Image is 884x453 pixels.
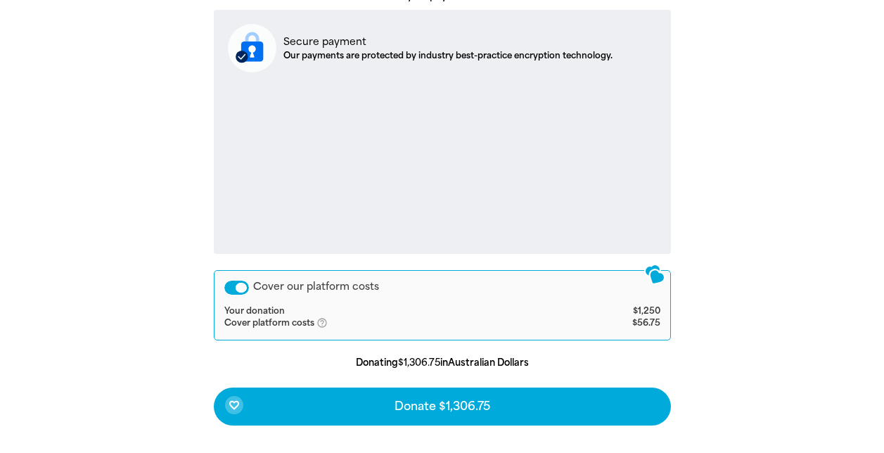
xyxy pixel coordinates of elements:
td: Your donation [224,306,568,317]
b: $1,306.75 [398,357,440,368]
td: $1,250 [568,306,660,317]
td: $56.75 [568,317,660,330]
p: Secure payment [283,34,613,49]
i: favorite_border [229,400,240,411]
button: favorite_borderDonate $1,306.75 [214,388,671,426]
span: Donate $1,306.75 [395,401,490,412]
i: help_outlined [316,317,339,328]
p: Our payments are protected by industry best-practice encryption technology. [283,49,613,62]
p: Donating in Australian Dollars [214,356,671,370]
button: Cover our platform costs [224,281,249,295]
td: Cover platform costs [224,317,568,330]
iframe: Secure payment input frame [225,84,660,242]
